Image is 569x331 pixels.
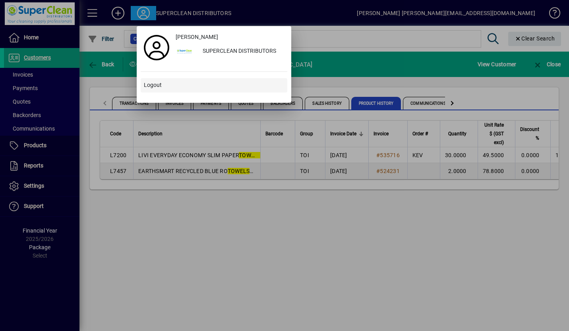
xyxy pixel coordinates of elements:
[176,33,218,41] span: [PERSON_NAME]
[141,78,287,92] button: Logout
[172,44,287,59] button: SUPERCLEAN DISTRIBUTORS
[144,81,162,89] span: Logout
[196,44,287,59] div: SUPERCLEAN DISTRIBUTORS
[172,30,287,44] a: [PERSON_NAME]
[141,40,172,55] a: Profile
